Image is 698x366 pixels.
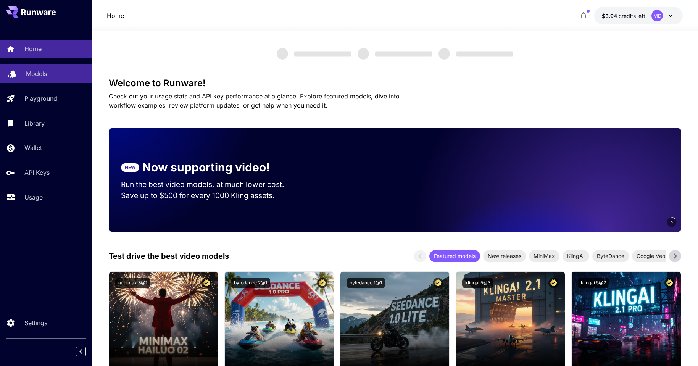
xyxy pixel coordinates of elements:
[317,278,327,288] button: Certified Model – Vetted for best performance and includes a commercial license.
[24,143,42,152] p: Wallet
[433,278,443,288] button: Certified Model – Vetted for best performance and includes a commercial license.
[107,11,124,20] nav: breadcrumb
[24,94,57,103] p: Playground
[121,190,299,201] p: Save up to $500 for every 1000 Kling assets.
[107,11,124,20] a: Home
[592,250,629,262] div: ByteDance
[24,119,45,128] p: Library
[563,252,589,260] span: KlingAI
[142,159,270,176] p: Now supporting video!
[563,250,589,262] div: KlingAI
[602,13,619,19] span: $3.94
[24,193,43,202] p: Usage
[109,250,229,262] p: Test drive the best video models
[578,278,609,288] button: klingai:5@2
[109,92,400,109] span: Check out your usage stats and API key performance at a glance. Explore featured models, dive int...
[26,69,47,78] p: Models
[483,250,526,262] div: New releases
[594,7,683,24] button: $3.94333MD
[651,10,663,21] div: MD
[462,278,493,288] button: klingai:5@3
[24,318,47,327] p: Settings
[602,12,645,20] div: $3.94333
[671,219,673,225] span: 6
[24,168,50,177] p: API Keys
[347,278,385,288] button: bytedance:1@1
[115,278,150,288] button: minimax:3@1
[121,179,299,190] p: Run the best video models, at much lower cost.
[202,278,212,288] button: Certified Model – Vetted for best performance and includes a commercial license.
[82,345,92,358] div: Collapse sidebar
[231,278,270,288] button: bytedance:2@1
[529,250,559,262] div: MiniMax
[592,252,629,260] span: ByteDance
[109,78,681,89] h3: Welcome to Runware!
[429,252,480,260] span: Featured models
[24,44,42,53] p: Home
[632,250,670,262] div: Google Veo
[529,252,559,260] span: MiniMax
[632,252,670,260] span: Google Veo
[664,278,675,288] button: Certified Model – Vetted for best performance and includes a commercial license.
[483,252,526,260] span: New releases
[76,347,86,356] button: Collapse sidebar
[548,278,559,288] button: Certified Model – Vetted for best performance and includes a commercial license.
[619,13,645,19] span: credits left
[429,250,480,262] div: Featured models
